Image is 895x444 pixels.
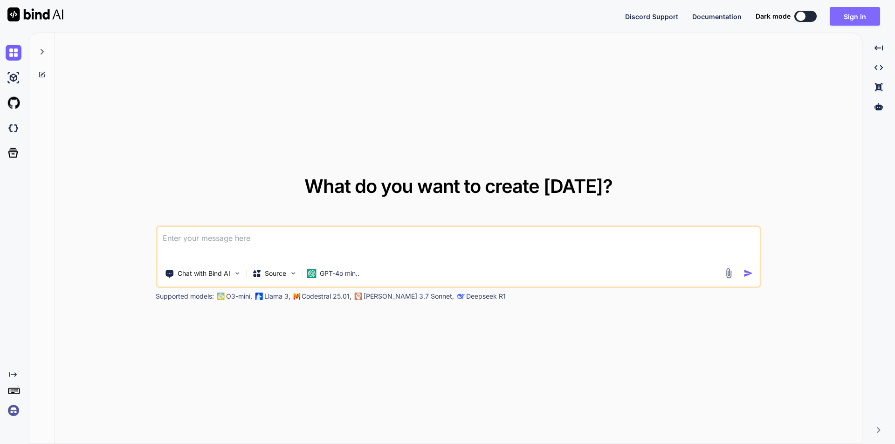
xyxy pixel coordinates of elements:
[265,269,286,278] p: Source
[304,175,613,198] span: What do you want to create [DATE]?
[320,269,359,278] p: GPT-4o min..
[466,292,506,301] p: Deepseek R1
[289,269,297,277] img: Pick Models
[233,269,241,277] img: Pick Tools
[354,293,362,300] img: claude
[255,293,262,300] img: Llama2
[830,7,880,26] button: Sign in
[723,268,734,279] img: attachment
[6,70,21,86] img: ai-studio
[178,269,230,278] p: Chat with Bind AI
[457,293,464,300] img: claude
[156,292,214,301] p: Supported models:
[692,13,742,20] span: Documentation
[7,7,63,21] img: Bind AI
[307,269,316,278] img: GPT-4o mini
[302,292,351,301] p: Codestral 25.01,
[756,12,791,21] span: Dark mode
[744,268,753,278] img: icon
[293,293,300,300] img: Mistral-AI
[625,13,678,20] span: Discord Support
[264,292,290,301] p: Llama 3,
[6,95,21,111] img: githubLight
[217,293,224,300] img: GPT-4
[625,12,678,21] button: Discord Support
[6,45,21,61] img: chat
[226,292,252,301] p: O3-mini,
[6,120,21,136] img: darkCloudIdeIcon
[6,403,21,418] img: signin
[692,12,742,21] button: Documentation
[364,292,454,301] p: [PERSON_NAME] 3.7 Sonnet,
